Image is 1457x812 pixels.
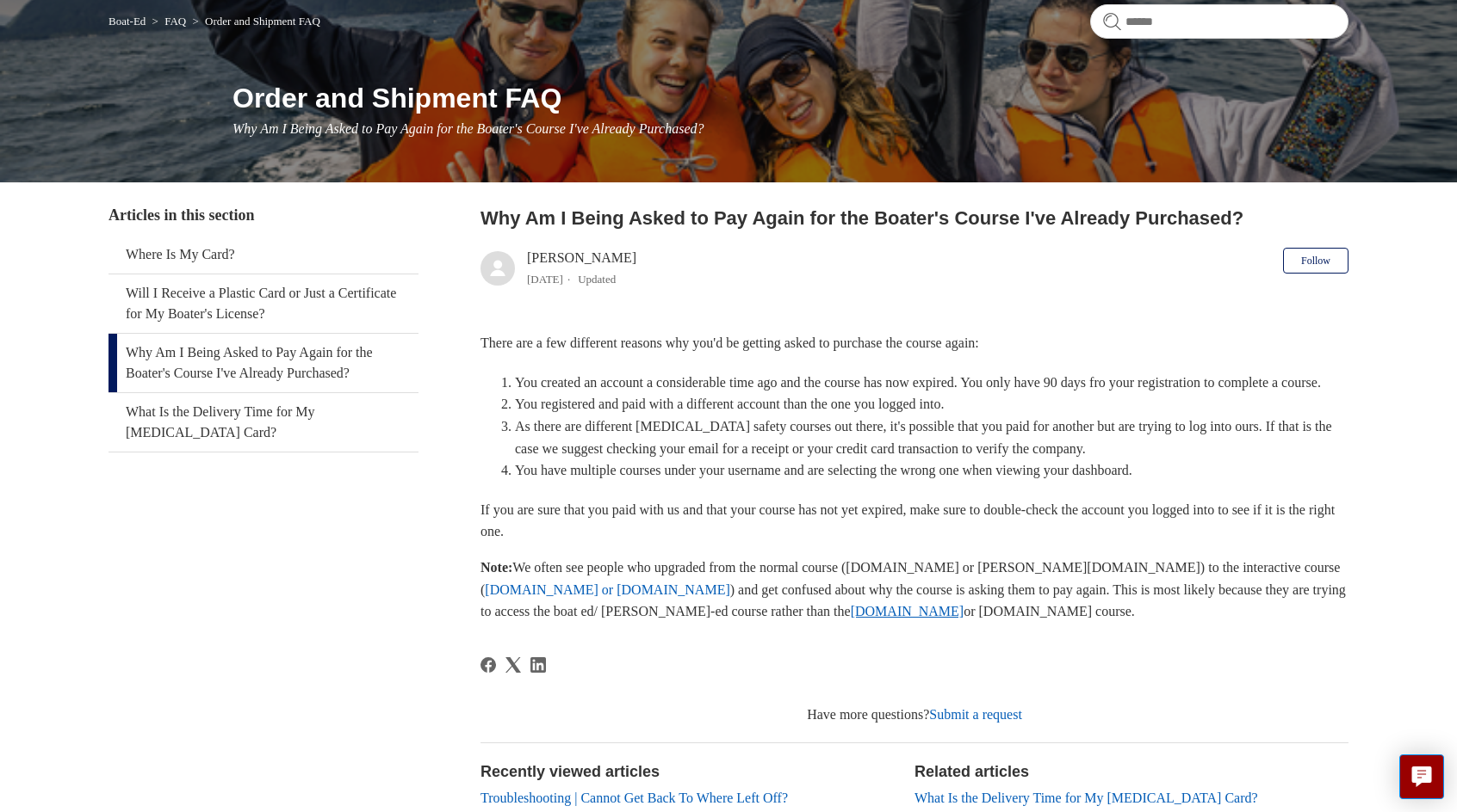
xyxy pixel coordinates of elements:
[515,372,1348,394] li: You created an account a considerable time ago and the course has now expired. You only have 90 d...
[527,273,563,286] time: 03/01/2024, 14:51
[480,760,897,784] h2: Recently viewed articles
[505,657,521,673] svg: Share this page on X Corp
[1090,4,1348,39] input: Search
[108,393,418,452] a: What Is the Delivery Time for My [MEDICAL_DATA] Card?
[480,332,1348,354] p: There are a few different reasons why you'd be getting asked to purchase the course again:
[164,15,186,28] a: FAQ
[108,334,418,392] a: Why Am I Being Asked to Pay Again for the Boater's Course I've Already Purchased?
[578,273,616,286] li: Updated
[108,15,146,28] a: Boat-Ed
[108,206,254,224] span: Articles in this section
[485,582,729,597] a: [DOMAIN_NAME] or [DOMAIN_NAME]
[515,459,1348,482] li: You have multiple courses under your username and are selecting the wrong one when viewing your d...
[108,15,149,28] li: Boat-Ed
[232,121,704,136] span: Why Am I Being Asked to Pay Again for the Boater's Course I've Already Purchased?
[232,77,1348,119] h1: Order and Shipment FAQ
[929,707,1022,722] a: Submit a request
[1283,248,1348,274] button: Follow Article
[505,657,521,673] a: X Corp
[480,557,1348,623] p: We often see people who upgraded from the normal course ([DOMAIN_NAME] or [PERSON_NAME][DOMAIN_NA...
[914,790,1258,805] a: What Is the Delivery Time for My [MEDICAL_DATA] Card?
[480,204,1348,232] h2: Why Am I Being Asked to Pay Again for the Boater's Course I've Already Purchased?
[480,704,1348,725] div: Have more questions?
[515,415,1348,459] li: As there are different [MEDICAL_DATA] safety courses out there, it's possible that you paid for a...
[480,560,512,575] strong: Note:
[480,657,496,673] svg: Share this page on Facebook
[530,657,546,673] svg: Share this page on LinkedIn
[530,657,546,673] a: LinkedIn
[205,15,320,28] a: Order and Shipment FAQ
[189,15,319,28] li: Order and Shipment FAQ
[108,236,418,274] a: Where Is My Card?
[108,274,418,333] a: Will I Receive a Plastic Card or Just a Certificate for My Boater's License?
[914,760,1348,784] h2: Related articles
[149,15,189,28] li: FAQ
[515,393,1348,415] li: You registered and paid with a different account than the one you logged into.
[480,499,1348,543] p: If you are sure that you paid with us and that your course has not yet expired, make sure to doub...
[527,248,636,289] div: [PERSON_NAME]
[480,790,788,805] a: Troubleshooting | Cannot Get Back To Where Left Off?
[1399,754,1444,799] button: Live chat
[480,657,496,673] a: Facebook
[851,604,964,618] a: [DOMAIN_NAME]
